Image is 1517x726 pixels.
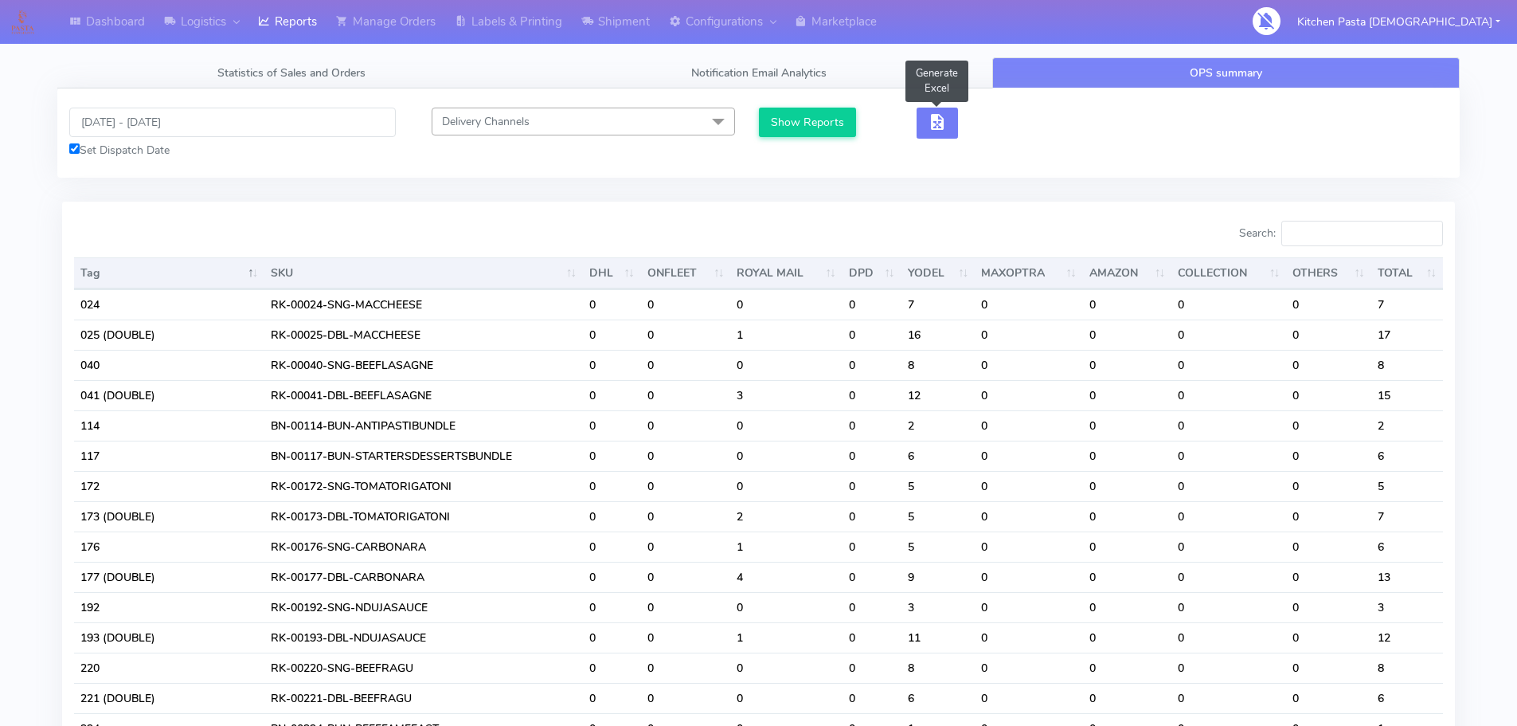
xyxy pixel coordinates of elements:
[975,653,1082,683] td: 0
[641,562,731,592] td: 0
[74,441,264,471] td: 117
[583,471,641,501] td: 0
[901,320,975,350] td: 16
[74,380,264,410] td: 041 (DOUBLE)
[730,320,842,350] td: 1
[1371,350,1443,380] td: 8
[843,350,901,380] td: 0
[730,380,842,410] td: 3
[442,114,530,129] span: Delivery Channels
[583,622,641,653] td: 0
[1286,501,1370,532] td: 0
[901,471,975,501] td: 5
[975,622,1082,653] td: 0
[901,441,975,471] td: 6
[843,441,901,471] td: 0
[264,532,583,562] td: RK-00176-SNG-CARBONARA
[74,410,264,441] td: 114
[1371,592,1443,622] td: 3
[975,410,1082,441] td: 0
[264,350,583,380] td: RK-00040-SNG-BEEFLASAGNE
[843,532,901,562] td: 0
[843,592,901,622] td: 0
[730,501,842,532] td: 2
[74,501,264,532] td: 173 (DOUBLE)
[69,142,396,159] div: Set Dispatch Date
[1286,532,1370,562] td: 0
[57,57,1460,88] ul: Tabs
[1371,441,1443,471] td: 6
[74,320,264,350] td: 025 (DOUBLE)
[641,320,731,350] td: 0
[691,65,827,80] span: Notification Email Analytics
[730,592,842,622] td: 0
[901,289,975,320] td: 7
[1171,257,1286,289] th: COLLECTION : activate to sort column ascending
[1083,471,1172,501] td: 0
[730,622,842,653] td: 1
[74,622,264,653] td: 193 (DOUBLE)
[1083,410,1172,441] td: 0
[1171,380,1286,410] td: 0
[641,410,731,441] td: 0
[1371,683,1443,713] td: 6
[843,562,901,592] td: 0
[1371,532,1443,562] td: 6
[264,501,583,532] td: RK-00173-DBL-TOMATORIGATONI
[975,501,1082,532] td: 0
[843,289,901,320] td: 0
[1083,441,1172,471] td: 0
[1371,471,1443,501] td: 5
[74,683,264,713] td: 221 (DOUBLE)
[264,471,583,501] td: RK-00172-SNG-TOMATORIGATONI
[730,653,842,683] td: 0
[975,532,1082,562] td: 0
[1286,257,1370,289] th: OTHERS : activate to sort column ascending
[1286,592,1370,622] td: 0
[730,562,842,592] td: 4
[1083,257,1172,289] th: AMAZON : activate to sort column ascending
[901,592,975,622] td: 3
[264,257,583,289] th: SKU: activate to sort column ascending
[264,562,583,592] td: RK-00177-DBL-CARBONARA
[1239,221,1443,246] label: Search:
[843,622,901,653] td: 0
[901,410,975,441] td: 2
[1083,380,1172,410] td: 0
[901,380,975,410] td: 12
[583,289,641,320] td: 0
[1171,592,1286,622] td: 0
[583,380,641,410] td: 0
[583,532,641,562] td: 0
[641,622,731,653] td: 0
[1171,350,1286,380] td: 0
[264,592,583,622] td: RK-00192-SNG-NDUJASAUCE
[641,350,731,380] td: 0
[1285,6,1512,38] button: Kitchen Pasta [DEMOGRAPHIC_DATA]
[1286,410,1370,441] td: 0
[843,257,901,289] th: DPD : activate to sort column ascending
[730,257,842,289] th: ROYAL MAIL : activate to sort column ascending
[1286,380,1370,410] td: 0
[1190,65,1262,80] span: OPS summary
[975,441,1082,471] td: 0
[759,108,857,137] button: Show Reports
[264,441,583,471] td: BN-00117-BUN-STARTERSDESSERTSBUNDLE
[583,257,641,289] th: DHL : activate to sort column ascending
[74,592,264,622] td: 192
[1171,622,1286,653] td: 0
[583,441,641,471] td: 0
[901,562,975,592] td: 9
[1171,532,1286,562] td: 0
[1083,562,1172,592] td: 0
[264,289,583,320] td: RK-00024-SNG-MACCHEESE
[1281,221,1443,246] input: Search:
[975,289,1082,320] td: 0
[74,562,264,592] td: 177 (DOUBLE)
[641,683,731,713] td: 0
[641,441,731,471] td: 0
[264,380,583,410] td: RK-00041-DBL-BEEFLASAGNE
[843,410,901,441] td: 0
[583,562,641,592] td: 0
[901,257,975,289] th: YODEL : activate to sort column ascending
